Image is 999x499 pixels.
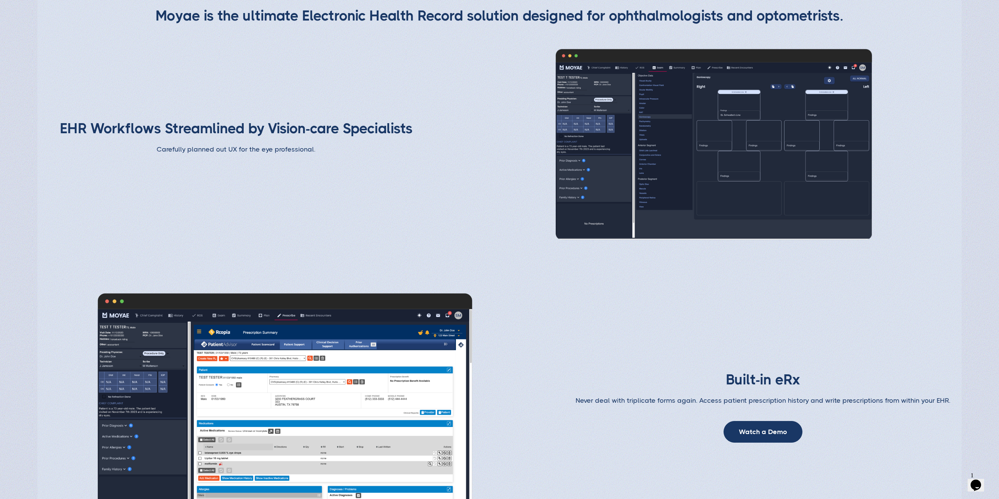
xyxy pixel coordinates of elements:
[157,144,315,155] p: Carefully planned out UX for the eye professional.
[59,7,940,25] h2: Moyae is the ultimate Electronic Health Record solution designed for ophthalmologists and optomet...
[724,421,802,443] a: Watch a Demo
[576,395,950,406] p: Never deal with triplicate forms again. Access patient prescription history and write prescriptio...
[726,371,800,389] h2: Built-in eRx
[60,119,413,138] h2: EHR Workflows Streamlined by Vision-care Specialists
[968,469,992,492] iframe: chat widget
[538,46,889,243] img: Moyae artistic vision-clinic room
